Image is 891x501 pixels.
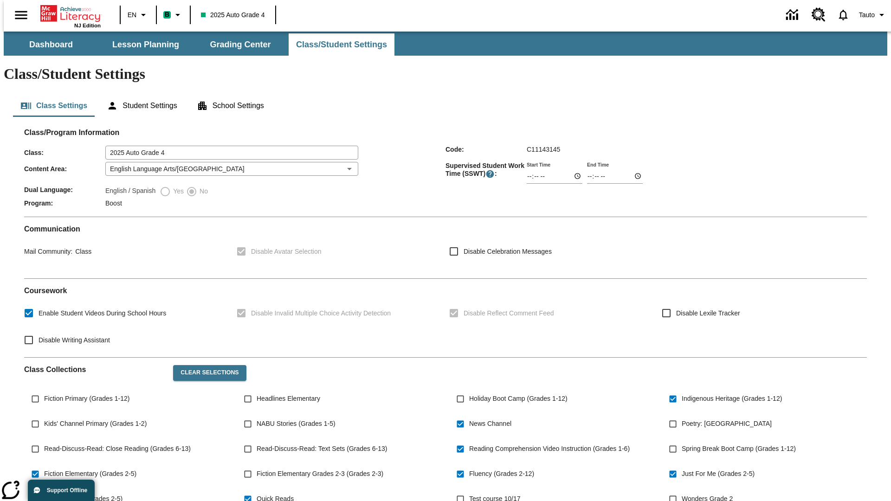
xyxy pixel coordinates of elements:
[197,186,208,196] span: No
[676,308,740,318] span: Disable Lexile Tracker
[781,2,806,28] a: Data Center
[128,10,136,20] span: EN
[469,469,534,479] span: Fluency (Grades 2-12)
[445,146,527,153] span: Code :
[72,248,91,255] span: Class
[4,32,887,56] div: SubNavbar
[24,248,72,255] span: Mail Community :
[99,95,184,117] button: Student Settings
[527,146,560,153] span: C11143145
[112,39,179,50] span: Lesson Planning
[24,199,105,207] span: Program :
[257,419,336,429] span: NABU Stories (Grades 1-5)
[806,2,831,27] a: Resource Center, Will open in new tab
[251,308,391,318] span: Disable Invalid Multiple Choice Activity Detection
[527,161,550,168] label: Start Time
[24,149,105,156] span: Class :
[24,365,166,374] h2: Class Collections
[74,23,101,28] span: NJ Edition
[257,444,387,454] span: Read-Discuss-Read: Text Sets (Grades 6-13)
[194,33,287,56] button: Grading Center
[39,335,110,345] span: Disable Writing Assistant
[469,394,568,404] span: Holiday Boot Camp (Grades 1-12)
[289,33,394,56] button: Class/Student Settings
[47,487,87,494] span: Support Offline
[40,4,101,23] a: Home
[682,419,772,429] span: Poetry: [GEOGRAPHIC_DATA]
[99,33,192,56] button: Lesson Planning
[13,95,878,117] div: Class/Student Settings
[24,137,867,209] div: Class/Program Information
[201,10,265,20] span: 2025 Auto Grade 4
[464,308,554,318] span: Disable Reflect Comment Feed
[859,10,875,20] span: Tauto
[189,95,271,117] button: School Settings
[445,162,527,179] span: Supervised Student Work Time (SSWT) :
[257,394,320,404] span: Headlines Elementary
[587,161,609,168] label: End Time
[469,419,511,429] span: News Channel
[296,39,387,50] span: Class/Student Settings
[29,39,73,50] span: Dashboard
[4,33,395,56] div: SubNavbar
[44,444,191,454] span: Read-Discuss-Read: Close Reading (Grades 6-13)
[171,186,184,196] span: Yes
[24,225,867,271] div: Communication
[24,286,867,350] div: Coursework
[44,419,147,429] span: Kids' Channel Primary (Grades 1-2)
[105,199,122,207] span: Boost
[682,394,782,404] span: Indigenous Heritage (Grades 1-12)
[105,162,358,176] div: English Language Arts/[GEOGRAPHIC_DATA]
[28,480,95,501] button: Support Offline
[24,225,867,233] h2: Communication
[210,39,271,50] span: Grading Center
[7,1,35,29] button: Open side menu
[40,3,101,28] div: Home
[24,286,867,295] h2: Course work
[831,3,855,27] a: Notifications
[39,308,166,318] span: Enable Student Videos During School Hours
[5,33,97,56] button: Dashboard
[24,186,105,193] span: Dual Language :
[24,165,105,173] span: Content Area :
[44,394,129,404] span: Fiction Primary (Grades 1-12)
[251,247,322,257] span: Disable Avatar Selection
[485,169,495,179] button: Supervised Student Work Time is the timeframe when students can take LevelSet and when lessons ar...
[682,469,755,479] span: Just For Me (Grades 2-5)
[24,128,867,137] h2: Class/Program Information
[4,65,887,83] h1: Class/Student Settings
[105,146,358,160] input: Class
[160,6,187,23] button: Boost Class color is mint green. Change class color
[173,365,246,381] button: Clear Selections
[257,469,383,479] span: Fiction Elementary Grades 2-3 (Grades 2-3)
[682,444,796,454] span: Spring Break Boot Camp (Grades 1-12)
[855,6,891,23] button: Profile/Settings
[44,469,136,479] span: Fiction Elementary (Grades 2-5)
[105,186,155,197] label: English / Spanish
[123,6,153,23] button: Language: EN, Select a language
[464,247,552,257] span: Disable Celebration Messages
[165,9,169,20] span: B
[13,95,95,117] button: Class Settings
[469,444,630,454] span: Reading Comprehension Video Instruction (Grades 1-6)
